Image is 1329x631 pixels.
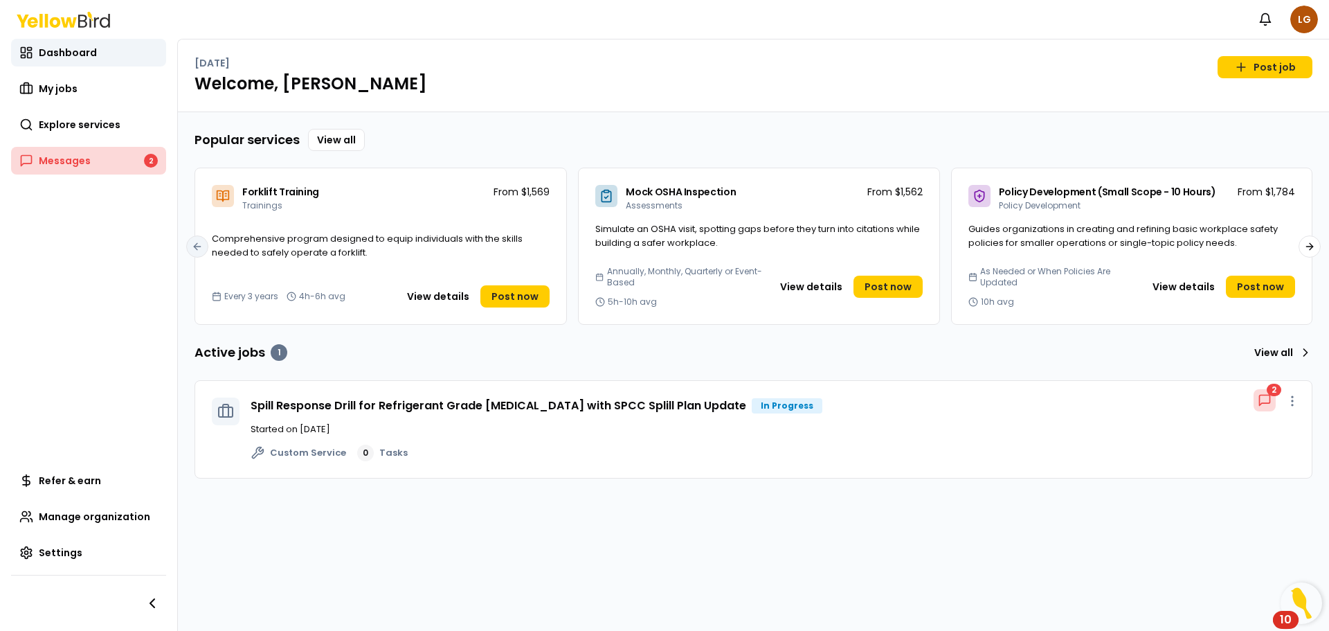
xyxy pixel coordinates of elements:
[981,296,1014,308] span: 10h avg
[11,503,166,531] a: Manage organization
[11,39,166,66] a: Dashboard
[607,266,766,288] span: Annually, Monthly, Quarterly or Event-Based
[242,185,319,199] span: Forklift Training
[224,291,278,302] span: Every 3 years
[144,154,158,168] div: 2
[867,185,923,199] p: From $1,562
[39,546,82,560] span: Settings
[251,398,746,414] a: Spill Response Drill for Refrigerant Grade [MEDICAL_DATA] with SPCC Splill Plan Update
[1290,6,1318,33] span: LG
[1226,276,1295,298] a: Post now
[865,280,912,294] span: Post now
[1237,280,1284,294] span: Post now
[999,185,1216,199] span: Policy Development (Small Scope - 10 Hours)
[195,343,287,362] h3: Active jobs
[242,199,282,211] span: Trainings
[11,75,166,103] a: My jobs
[195,73,1312,95] h1: Welcome, [PERSON_NAME]
[491,290,539,303] span: Post now
[968,222,1278,249] span: Guides organizations in creating and refining basic workplace safety policies for smaller operati...
[195,56,230,70] p: [DATE]
[212,232,523,259] span: Comprehensive program designed to equip individuals with the skills needed to safely operate a fo...
[1281,583,1322,624] button: Open Resource Center, 10 new notifications
[1144,276,1223,298] button: View details
[772,276,851,298] button: View details
[626,185,736,199] span: Mock OSHA Inspection
[39,154,91,168] span: Messages
[608,296,657,308] span: 5h-10h avg
[39,510,150,524] span: Manage organization
[595,222,920,249] span: Simulate an OSHA visit, spotting gaps before they turn into citations while building a safer work...
[1249,341,1312,364] a: View all
[480,285,550,308] a: Post now
[251,423,1295,436] p: Started on [DATE]
[195,130,300,150] h3: Popular services
[299,291,345,302] span: 4h-6h avg
[494,185,550,199] p: From $1,569
[11,147,166,175] a: Messages2
[11,539,166,567] a: Settings
[980,266,1139,288] span: As Needed or When Policies Are Updated
[39,46,97,60] span: Dashboard
[1218,56,1312,78] a: Post job
[1238,185,1295,199] p: From $1,784
[752,398,822,414] div: In Progress
[271,344,287,361] div: 1
[308,129,365,151] a: View all
[39,118,120,132] span: Explore services
[999,199,1081,211] span: Policy Development
[11,467,166,495] a: Refer & earn
[11,111,166,139] a: Explore services
[270,446,346,460] span: Custom Service
[626,199,682,211] span: Assessments
[357,445,374,461] div: 0
[399,285,478,308] button: View details
[39,82,78,96] span: My jobs
[1267,384,1281,396] div: 2
[357,445,408,461] a: 0Tasks
[853,276,923,298] a: Post now
[39,474,101,488] span: Refer & earn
